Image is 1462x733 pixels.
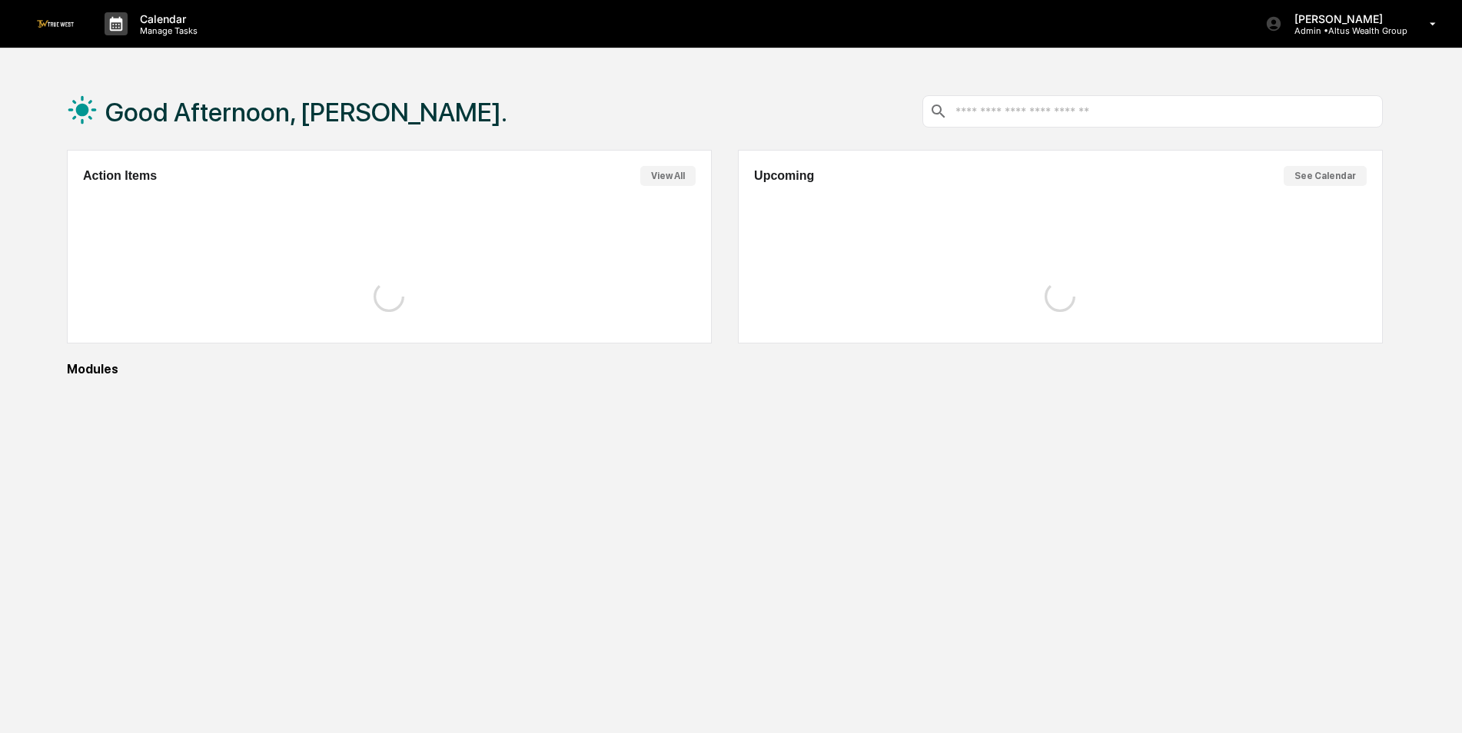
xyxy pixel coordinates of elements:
h1: Good Afternoon, [PERSON_NAME]. [105,97,507,128]
p: Calendar [128,12,205,25]
img: logo [37,20,74,27]
p: Admin • Altus Wealth Group [1282,25,1407,36]
div: Modules [67,362,1383,376]
p: Manage Tasks [128,25,205,36]
h2: Action Items [83,169,157,183]
h2: Upcoming [754,169,814,183]
p: [PERSON_NAME] [1282,12,1407,25]
button: See Calendar [1284,166,1367,186]
button: View All [640,166,696,186]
